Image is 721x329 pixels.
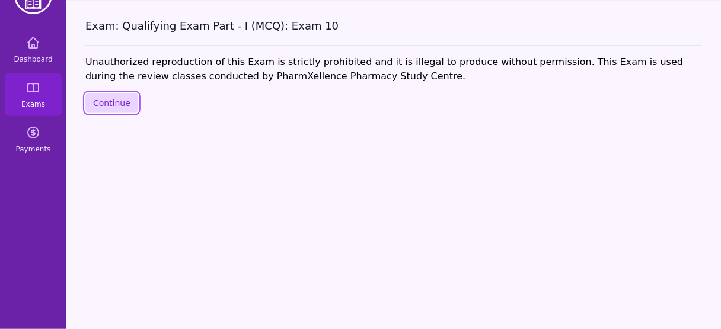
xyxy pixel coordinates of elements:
a: Exams [5,73,62,116]
a: Payments [5,118,62,161]
span: Dashboard [14,54,52,64]
span: Exams [21,99,45,109]
h3: Exam: Qualifying Exam Part - I (MCQ): Exam 10 [85,19,702,33]
button: Continue [85,93,138,113]
span: Payments [16,144,51,154]
a: Dashboard [5,28,62,71]
div: Unauthorized reproduction of this Exam is strictly prohibited and it is illegal to produce withou... [85,55,702,83]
